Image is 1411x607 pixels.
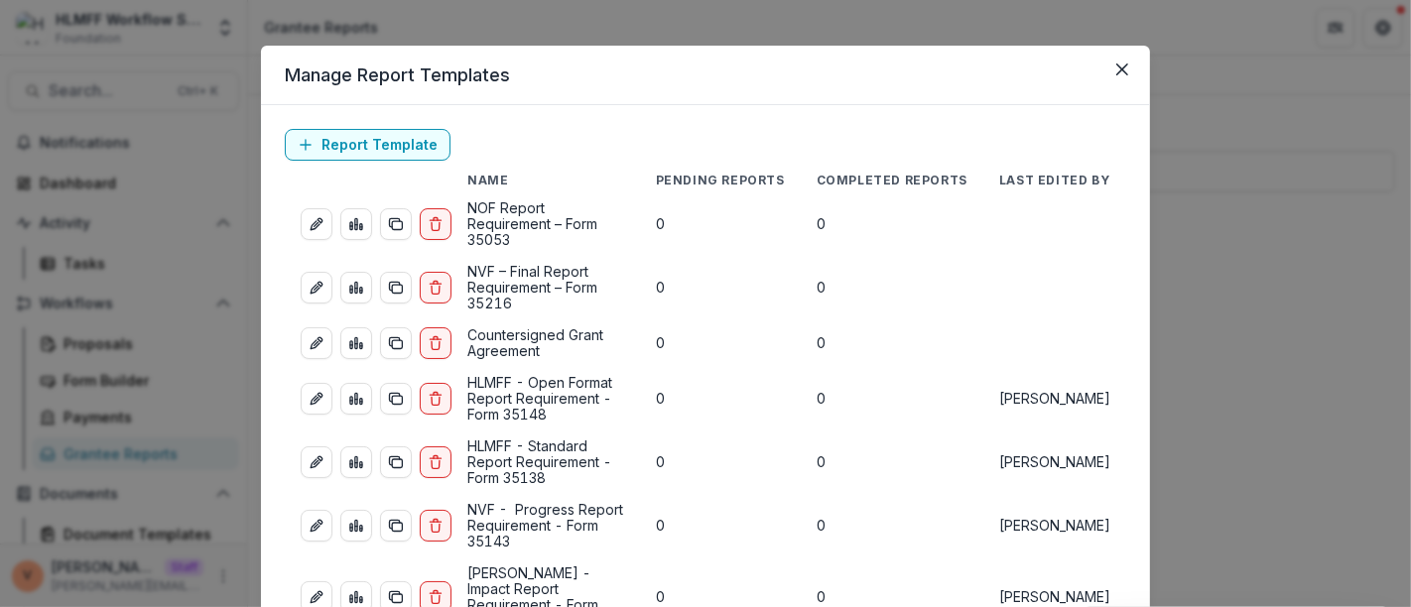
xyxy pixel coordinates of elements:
[340,272,372,303] a: view-aggregated-responses
[451,256,640,319] td: NVF – Final Report Requirement – Form 35216
[983,494,1126,557] td: [PERSON_NAME]
[420,446,451,478] button: delete-report
[451,367,640,430] td: HLMFF - Open Format Report Requirement - Form 35148
[640,169,801,192] th: Pending Reports
[451,169,640,192] th: Name
[301,272,332,303] a: edit-report
[451,494,640,557] td: NVF - Progress Report Requirement - Form 35143
[340,510,372,542] a: view-aggregated-responses
[380,510,412,542] button: duplicate-report-responses
[983,367,1126,430] td: [PERSON_NAME]
[420,208,451,240] button: delete-report
[301,510,332,542] a: edit-report
[340,383,372,415] a: view-aggregated-responses
[380,446,412,478] button: duplicate-report-responses
[420,272,451,303] button: delete-report
[640,367,801,430] td: 0
[261,46,1150,105] header: Manage Report Templates
[640,256,801,319] td: 0
[285,129,450,161] a: Report Template
[380,327,412,359] button: duplicate-report-responses
[420,510,451,542] button: delete-report
[801,192,983,256] td: 0
[801,319,983,367] td: 0
[640,192,801,256] td: 0
[340,446,372,478] a: view-aggregated-responses
[801,367,983,430] td: 0
[380,208,412,240] button: duplicate-report-responses
[801,494,983,557] td: 0
[801,430,983,494] td: 0
[451,192,640,256] td: NOF Report Requirement – Form 35053
[301,208,332,240] a: edit-report
[801,256,983,319] td: 0
[301,383,332,415] a: edit-report
[420,383,451,415] button: delete-report
[380,272,412,303] button: duplicate-report-responses
[301,327,332,359] a: edit-report
[451,430,640,494] td: HLMFF - Standard Report Requirement - Form 35138
[983,430,1126,494] td: [PERSON_NAME]
[801,169,983,192] th: Completed Reports
[380,383,412,415] button: duplicate-report-responses
[340,327,372,359] a: view-aggregated-responses
[983,169,1126,192] th: Last Edited By
[420,327,451,359] button: delete-report
[640,494,801,557] td: 0
[340,208,372,240] a: view-aggregated-responses
[301,446,332,478] a: edit-report
[451,319,640,367] td: Countersigned Grant Agreement
[640,430,801,494] td: 0
[640,319,801,367] td: 0
[1106,54,1138,85] button: Close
